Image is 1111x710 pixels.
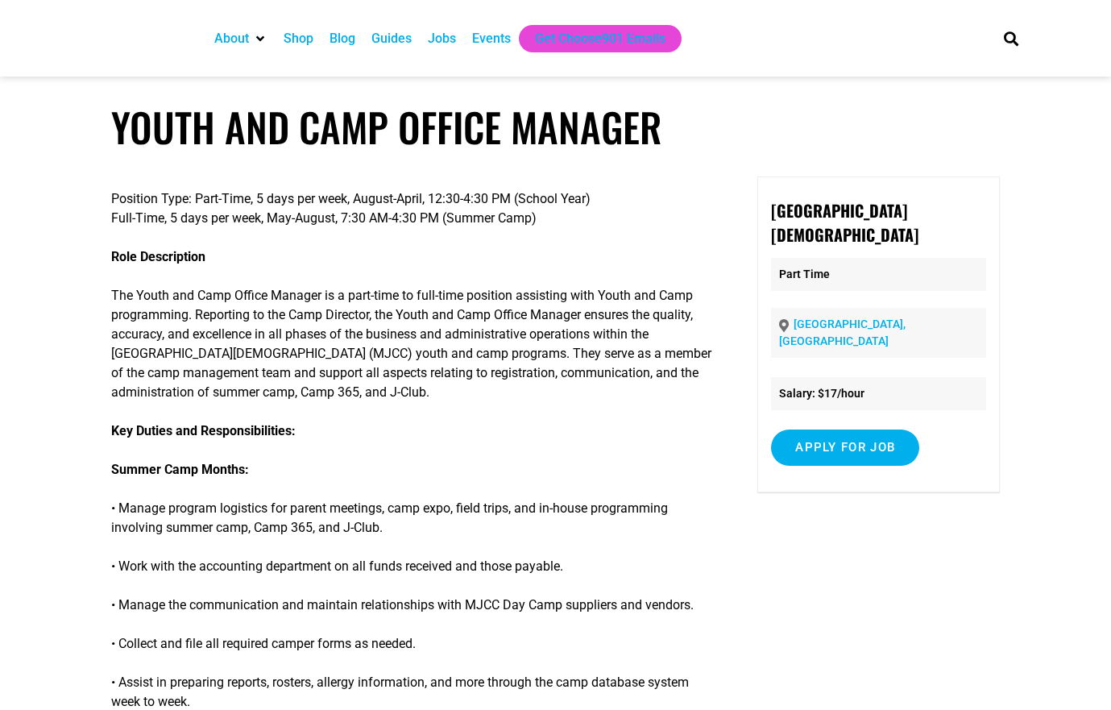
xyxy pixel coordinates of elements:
[111,286,713,402] p: The Youth and Camp Office Manager is a part-time to full-time position assisting with Youth and C...
[997,25,1024,52] div: Search
[771,377,986,410] li: Salary: $17/hour
[206,25,276,52] div: About
[771,198,918,247] strong: [GEOGRAPHIC_DATA][DEMOGRAPHIC_DATA]
[206,25,976,52] nav: Main nav
[111,249,205,264] strong: Role Description
[111,596,713,615] p: • Manage the communication and maintain relationships with MJCC Day Camp suppliers and vendors.
[771,258,986,291] p: Part Time
[111,423,296,438] strong: Key Duties and Responsibilities:
[111,462,249,477] strong: Summer Camp Months:
[111,189,713,228] p: Position Type: Part-Time, 5 days per week, August-April, 12:30-4:30 PM (School Year) Full-Time, 5...
[371,29,412,48] a: Guides
[771,430,919,466] input: Apply for job
[330,29,355,48] a: Blog
[472,29,511,48] a: Events
[428,29,456,48] a: Jobs
[284,29,313,48] a: Shop
[779,318,906,347] a: [GEOGRAPHIC_DATA], [GEOGRAPHIC_DATA]
[535,29,665,48] a: Get Choose901 Emails
[111,103,1000,151] h1: Youth and Camp Office Manager
[111,634,713,654] p: • Collect and file all required camper forms as needed.
[111,557,713,576] p: • Work with the accounting department on all funds received and those payable.
[214,29,249,48] a: About
[111,499,713,538] p: • Manage program logistics for parent meetings, camp expo, field trips, and in-house programming ...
